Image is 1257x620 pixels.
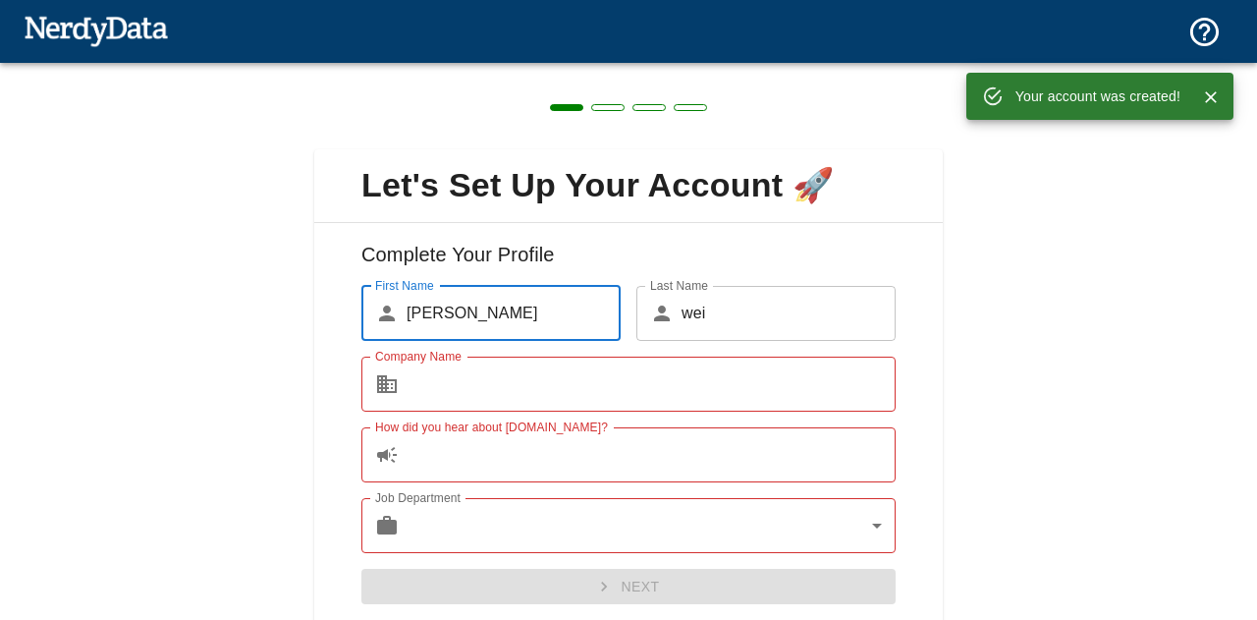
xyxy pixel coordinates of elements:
button: Close [1196,83,1226,112]
label: How did you hear about [DOMAIN_NAME]? [375,419,608,435]
span: Let's Set Up Your Account 🚀 [330,165,927,206]
div: Your account was created! [1015,79,1180,114]
label: Last Name [650,277,708,294]
button: Support and Documentation [1175,3,1233,61]
h6: Complete Your Profile [330,239,927,286]
img: NerdyData.com [24,11,168,50]
label: Company Name [375,348,462,365]
label: Job Department [375,489,461,506]
label: First Name [375,277,434,294]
